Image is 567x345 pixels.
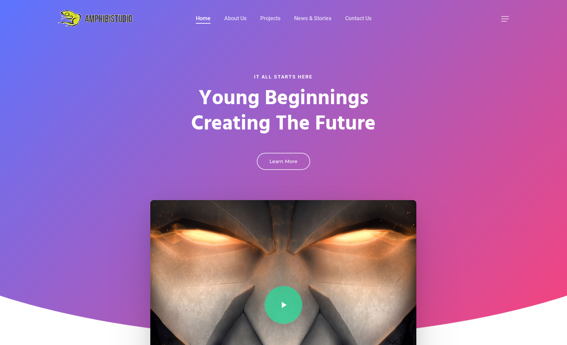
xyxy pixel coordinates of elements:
a: Home [196,15,211,22]
h1: Young beginnings [139,86,428,112]
span: Learn More [269,158,298,165]
a: News & Stories [294,15,331,22]
h5: It all starts here [139,73,428,81]
h1: creating the future [139,112,428,137]
a: Contact Us [345,15,371,22]
a: Projects [260,15,280,22]
a: About Us [224,15,247,22]
a: Learn More [257,153,310,170]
